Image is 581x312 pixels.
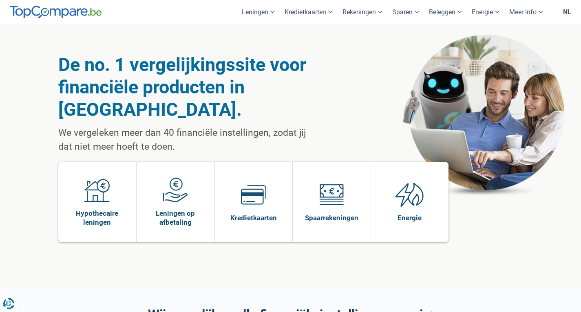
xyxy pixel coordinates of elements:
[137,162,214,242] a: Leningen op afbetaling Leningen op afbetaling
[58,126,314,154] p: We vergeleken meer dan 40 financiële instellingen, zodat jij dat niet meer hoeft te doen.
[84,177,110,203] img: Hypothecaire leningen
[319,182,344,207] img: Spaarrekeningen
[141,209,210,227] span: Leningen op afbetaling
[305,213,358,222] span: Spaarrekeningen
[215,162,293,242] a: Kredietkaarten Kredietkaarten
[241,182,266,207] img: Kredietkaarten
[62,209,133,227] span: Hypothecaire leningen
[58,53,314,121] h1: De no. 1 vergelijkingssite voor financiële producten in [GEOGRAPHIC_DATA].
[58,162,137,242] a: Hypothecaire leningen Hypothecaire leningen
[395,182,424,207] img: Energie
[371,162,449,242] a: Energie Energie
[163,177,188,203] img: Leningen op afbetaling
[398,213,422,222] span: Energie
[10,6,102,19] img: TopCompare
[293,162,371,242] a: Spaarrekeningen Spaarrekeningen
[230,213,277,222] span: Kredietkaarten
